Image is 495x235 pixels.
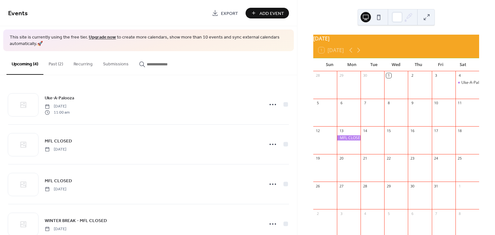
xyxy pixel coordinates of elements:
[386,128,391,133] div: 15
[68,51,98,74] button: Recurring
[434,101,439,106] div: 10
[339,73,344,78] div: 29
[89,33,116,42] a: Upgrade now
[410,211,415,216] div: 6
[45,226,66,232] span: [DATE]
[45,138,72,144] span: MFL CLOSED
[315,184,320,188] div: 26
[45,146,66,152] span: [DATE]
[363,58,385,71] div: Tue
[434,211,439,216] div: 7
[434,73,439,78] div: 3
[43,51,68,74] button: Past (2)
[386,184,391,188] div: 29
[385,58,408,71] div: Wed
[221,10,238,17] span: Export
[363,184,367,188] div: 28
[10,34,287,47] span: This site is currently using the free tier. to create more calendars, show more than 10 events an...
[457,184,462,188] div: 1
[457,73,462,78] div: 4
[315,128,320,133] div: 12
[45,95,74,102] span: Uke-A-Palooza
[339,156,344,161] div: 20
[45,177,72,185] a: MFL CLOSED
[434,128,439,133] div: 17
[318,58,341,71] div: Sun
[434,156,439,161] div: 24
[434,184,439,188] div: 31
[339,128,344,133] div: 13
[339,101,344,106] div: 6
[8,7,28,20] span: Events
[45,137,72,145] a: MFL CLOSED
[363,73,367,78] div: 30
[410,156,415,161] div: 23
[246,8,289,18] button: Add Event
[315,101,320,106] div: 5
[430,58,452,71] div: Fri
[315,73,320,78] div: 28
[337,135,361,141] div: MFL CLOSED
[386,73,391,78] div: 1
[461,80,488,85] div: Uke-A-Palooza
[339,184,344,188] div: 27
[452,58,474,71] div: Sat
[340,58,363,71] div: Mon
[363,101,367,106] div: 7
[457,128,462,133] div: 18
[45,186,66,192] span: [DATE]
[455,80,479,85] div: Uke-A-Palooza
[207,8,243,18] a: Export
[386,211,391,216] div: 5
[45,94,74,102] a: Uke-A-Palooza
[410,101,415,106] div: 9
[45,217,107,224] a: WINTER BREAK - MFL CLOSED
[339,211,344,216] div: 3
[457,211,462,216] div: 8
[363,211,367,216] div: 4
[45,177,72,184] span: MFL CLOSED
[457,156,462,161] div: 25
[6,51,43,75] button: Upcoming (4)
[386,101,391,106] div: 8
[98,51,134,74] button: Submissions
[410,73,415,78] div: 2
[407,58,430,71] div: Thu
[363,128,367,133] div: 14
[315,211,320,216] div: 2
[313,35,479,42] div: [DATE]
[457,101,462,106] div: 11
[45,109,70,115] span: 11:00 am
[386,156,391,161] div: 22
[410,184,415,188] div: 30
[363,156,367,161] div: 21
[315,156,320,161] div: 19
[259,10,284,17] span: Add Event
[45,104,70,109] span: [DATE]
[410,128,415,133] div: 16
